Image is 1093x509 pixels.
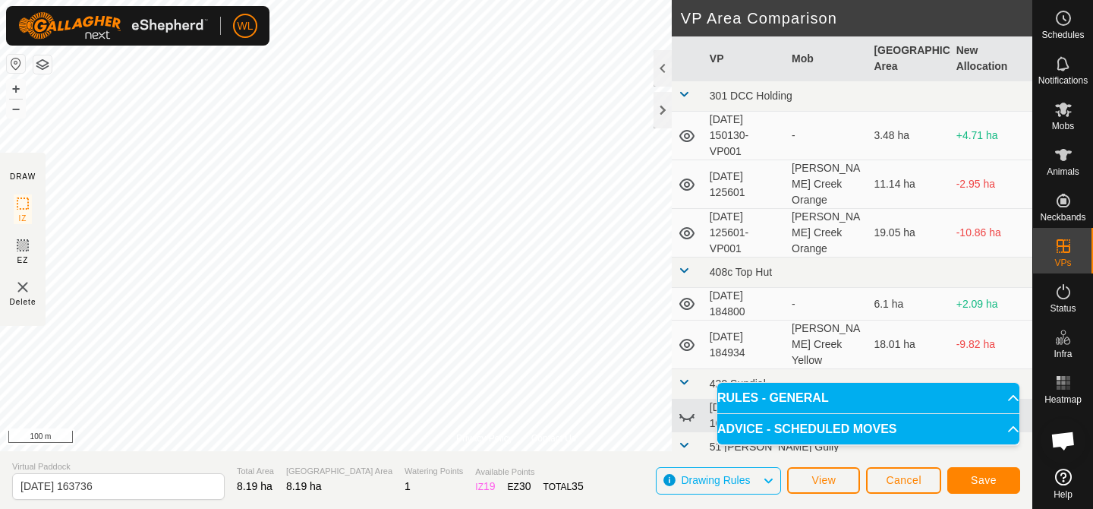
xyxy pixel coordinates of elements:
[286,465,392,478] span: [GEOGRAPHIC_DATA] Area
[10,171,36,182] div: DRAW
[866,467,941,494] button: Cancel
[868,209,950,258] td: 19.05 ha
[286,480,322,492] span: 8.19 ha
[543,479,584,495] div: TOTAL
[1041,30,1084,40] span: Schedules
[405,465,463,478] span: Watering Points
[508,479,531,495] div: EZ
[237,465,274,478] span: Total Area
[519,480,531,492] span: 30
[7,55,25,73] button: Reset Map
[950,112,1032,160] td: +4.71 ha
[717,383,1019,413] p-accordion-header: RULES - GENERAL
[717,414,1019,444] p-accordion-header: ADVICE - SCHEDULED MOVES
[950,209,1032,258] td: -10.86 ha
[704,321,786,369] td: [DATE] 184934
[704,160,786,209] td: [DATE] 125601
[792,321,861,368] div: [PERSON_NAME] Creek Yellow
[868,288,950,321] td: 6.1 ha
[792,128,861,144] div: -
[787,467,860,494] button: View
[572,480,584,492] span: 35
[1054,258,1071,267] span: VPs
[704,209,786,258] td: [DATE] 125601-VP001
[868,112,950,160] td: 3.48 ha
[33,55,52,74] button: Map Layers
[950,160,1032,209] td: -2.95 ha
[717,423,896,435] span: ADVICE - SCHEDULED MOVES
[1041,418,1086,463] div: Open chat
[704,36,786,81] th: VP
[531,432,576,445] a: Contact Us
[17,254,29,266] span: EZ
[811,474,836,486] span: View
[18,12,208,40] img: Gallagher Logo
[456,432,513,445] a: Privacy Policy
[710,266,772,278] span: 408c Top Hut
[710,90,792,102] span: 301 DCC Holding
[1038,76,1088,85] span: Notifications
[947,467,1020,494] button: Save
[710,378,766,390] span: 429 Sundial
[1054,490,1073,499] span: Help
[717,392,829,404] span: RULES - GENERAL
[1047,167,1079,176] span: Animals
[868,160,950,209] td: 11.14 ha
[1044,395,1082,404] span: Heatmap
[886,474,921,486] span: Cancel
[792,296,861,312] div: -
[475,466,583,479] span: Available Points
[1033,463,1093,505] a: Help
[14,278,32,296] img: VP
[405,480,411,492] span: 1
[681,474,750,486] span: Drawing Rules
[868,36,950,81] th: [GEOGRAPHIC_DATA] Area
[868,321,950,369] td: 18.01 ha
[704,112,786,160] td: [DATE] 150130-VP001
[12,460,225,473] span: Virtual Paddock
[971,474,997,486] span: Save
[7,100,25,118] button: –
[10,296,36,308] span: Delete
[704,288,786,321] td: [DATE] 184800
[238,18,254,34] span: WL
[710,441,839,453] span: 51 [PERSON_NAME] Gully
[704,400,786,432] td: [DATE] 165552
[681,9,1032,27] h2: VP Area Comparison
[950,288,1032,321] td: +2.09 ha
[1052,122,1074,131] span: Mobs
[237,480,272,492] span: 8.19 ha
[484,480,496,492] span: 19
[7,80,25,98] button: +
[1040,213,1085,222] span: Neckbands
[1050,304,1076,313] span: Status
[950,36,1032,81] th: New Allocation
[19,213,27,224] span: IZ
[1054,349,1072,359] span: Infra
[792,209,861,257] div: [PERSON_NAME] Creek Orange
[950,321,1032,369] td: -9.82 ha
[786,36,868,81] th: Mob
[475,479,495,495] div: IZ
[792,160,861,208] div: [PERSON_NAME] Creek Orange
